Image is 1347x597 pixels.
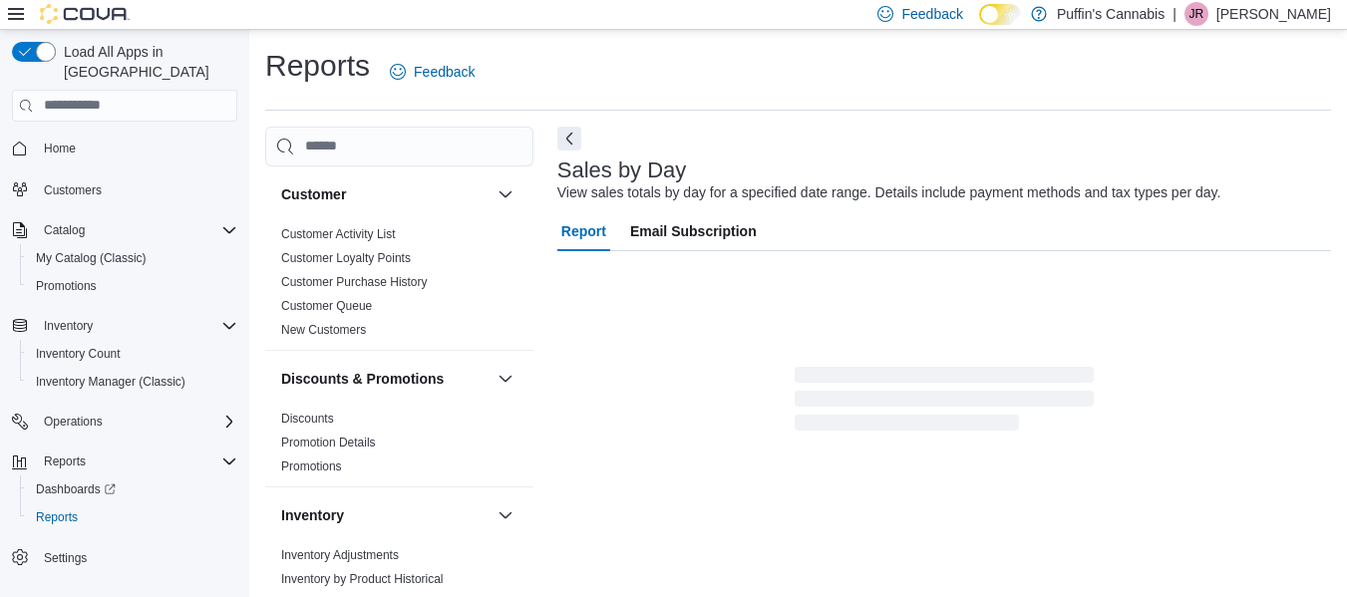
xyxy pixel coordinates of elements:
[28,505,237,529] span: Reports
[494,182,517,206] button: Customer
[36,137,84,160] a: Home
[281,226,396,242] span: Customer Activity List
[281,411,334,427] span: Discounts
[44,318,93,334] span: Inventory
[36,509,78,525] span: Reports
[1189,2,1204,26] span: JR
[28,246,155,270] a: My Catalog (Classic)
[36,218,237,242] span: Catalog
[36,546,95,570] a: Settings
[36,545,237,570] span: Settings
[4,134,245,162] button: Home
[44,414,103,430] span: Operations
[36,314,101,338] button: Inventory
[20,340,245,368] button: Inventory Count
[281,227,396,241] a: Customer Activity List
[281,412,334,426] a: Discounts
[281,322,366,338] span: New Customers
[382,52,483,92] a: Feedback
[28,477,124,501] a: Dashboards
[281,251,411,265] a: Customer Loyalty Points
[1173,2,1177,26] p: |
[36,346,121,362] span: Inventory Count
[557,158,687,182] h3: Sales by Day
[56,42,237,82] span: Load All Apps in [GEOGRAPHIC_DATA]
[281,323,366,337] a: New Customers
[36,314,237,338] span: Inventory
[265,222,533,350] div: Customer
[281,459,342,473] a: Promotions
[281,572,444,586] a: Inventory by Product Historical
[36,176,237,201] span: Customers
[494,367,517,391] button: Discounts & Promotions
[979,25,980,26] span: Dark Mode
[28,274,105,298] a: Promotions
[281,369,490,389] button: Discounts & Promotions
[20,272,245,300] button: Promotions
[281,184,490,204] button: Customer
[281,298,372,314] span: Customer Queue
[4,216,245,244] button: Catalog
[28,342,237,366] span: Inventory Count
[36,250,147,266] span: My Catalog (Classic)
[1216,2,1331,26] p: [PERSON_NAME]
[281,505,490,525] button: Inventory
[28,370,237,394] span: Inventory Manager (Classic)
[36,410,237,434] span: Operations
[557,127,581,150] button: Next
[281,547,399,563] span: Inventory Adjustments
[36,449,237,473] span: Reports
[36,278,97,294] span: Promotions
[281,436,376,449] a: Promotion Details
[36,449,94,473] button: Reports
[281,505,344,525] h3: Inventory
[265,407,533,486] div: Discounts & Promotions
[281,275,428,289] a: Customer Purchase History
[44,182,102,198] span: Customers
[561,211,606,251] span: Report
[44,453,86,469] span: Reports
[44,141,76,156] span: Home
[4,543,245,572] button: Settings
[44,222,85,238] span: Catalog
[281,299,372,313] a: Customer Queue
[901,4,962,24] span: Feedback
[557,182,1221,203] div: View sales totals by day for a specified date range. Details include payment methods and tax type...
[28,342,129,366] a: Inventory Count
[44,550,87,566] span: Settings
[28,246,237,270] span: My Catalog (Classic)
[979,4,1021,25] input: Dark Mode
[4,448,245,475] button: Reports
[36,374,185,390] span: Inventory Manager (Classic)
[28,274,237,298] span: Promotions
[630,211,757,251] span: Email Subscription
[281,250,411,266] span: Customer Loyalty Points
[20,503,245,531] button: Reports
[4,408,245,436] button: Operations
[1184,2,1208,26] div: Jordan Russell
[4,174,245,203] button: Customers
[281,184,346,204] h3: Customer
[20,244,245,272] button: My Catalog (Classic)
[36,218,93,242] button: Catalog
[28,370,193,394] a: Inventory Manager (Classic)
[36,410,111,434] button: Operations
[36,481,116,497] span: Dashboards
[20,368,245,396] button: Inventory Manager (Classic)
[20,475,245,503] a: Dashboards
[281,369,444,389] h3: Discounts & Promotions
[36,178,110,202] a: Customers
[281,274,428,290] span: Customer Purchase History
[265,46,370,86] h1: Reports
[40,4,130,24] img: Cova
[36,136,237,160] span: Home
[281,435,376,450] span: Promotion Details
[4,312,245,340] button: Inventory
[28,477,237,501] span: Dashboards
[795,371,1094,435] span: Loading
[281,548,399,562] a: Inventory Adjustments
[1057,2,1165,26] p: Puffin's Cannabis
[28,505,86,529] a: Reports
[414,62,475,82] span: Feedback
[281,571,444,587] span: Inventory by Product Historical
